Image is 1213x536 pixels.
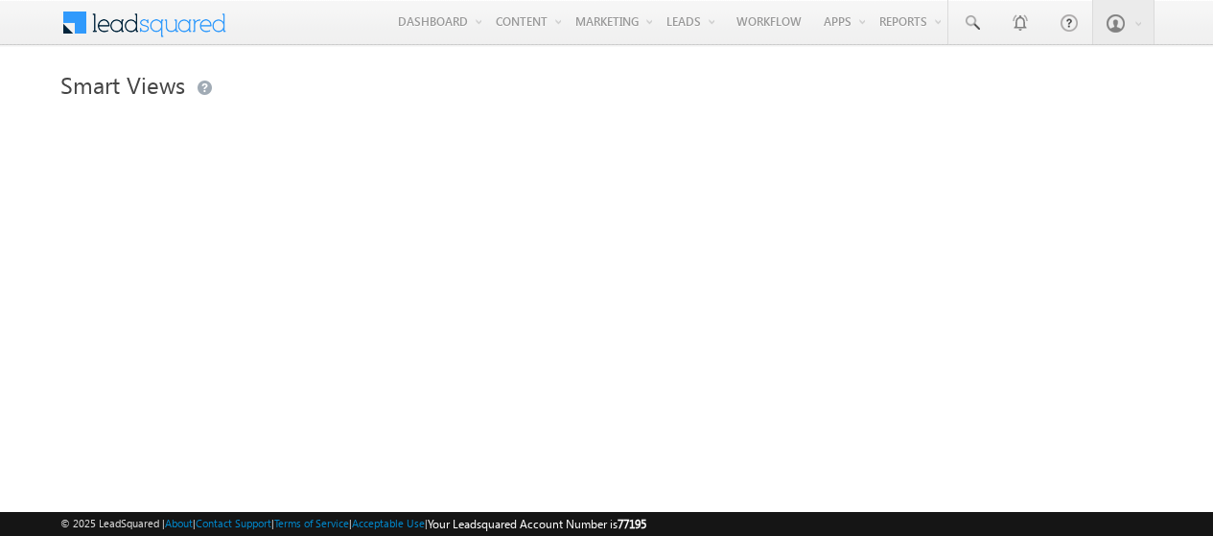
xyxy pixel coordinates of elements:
[196,517,271,529] a: Contact Support
[274,517,349,529] a: Terms of Service
[165,517,193,529] a: About
[60,69,185,100] span: Smart Views
[618,517,646,531] span: 77195
[428,517,646,531] span: Your Leadsquared Account Number is
[352,517,425,529] a: Acceptable Use
[60,515,646,533] span: © 2025 LeadSquared | | | | |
